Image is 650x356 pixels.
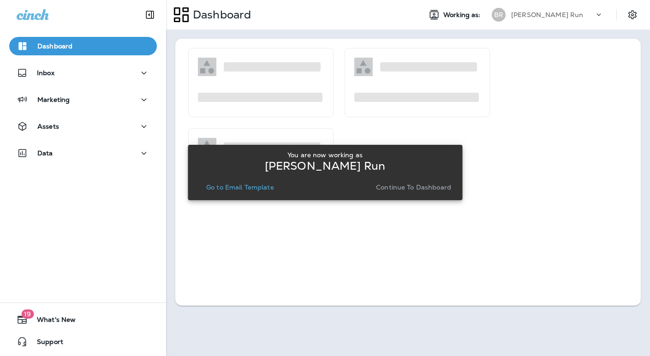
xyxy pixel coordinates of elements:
[21,309,34,319] span: 19
[376,184,451,191] p: Continue to Dashboard
[206,184,274,191] p: Go to Email Template
[511,11,583,18] p: [PERSON_NAME] Run
[37,42,72,50] p: Dashboard
[37,149,53,157] p: Data
[443,11,483,19] span: Working as:
[9,37,157,55] button: Dashboard
[265,162,385,170] p: [PERSON_NAME] Run
[203,181,278,194] button: Go to Email Template
[28,316,76,327] span: What's New
[9,117,157,136] button: Assets
[9,310,157,329] button: 19What's New
[37,96,70,103] p: Marketing
[287,151,363,159] p: You are now working as
[372,181,455,194] button: Continue to Dashboard
[37,123,59,130] p: Assets
[9,144,157,162] button: Data
[28,338,63,349] span: Support
[492,8,506,22] div: BR
[9,332,157,351] button: Support
[9,90,157,109] button: Marketing
[37,69,54,77] p: Inbox
[9,64,157,82] button: Inbox
[137,6,163,24] button: Collapse Sidebar
[624,6,641,23] button: Settings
